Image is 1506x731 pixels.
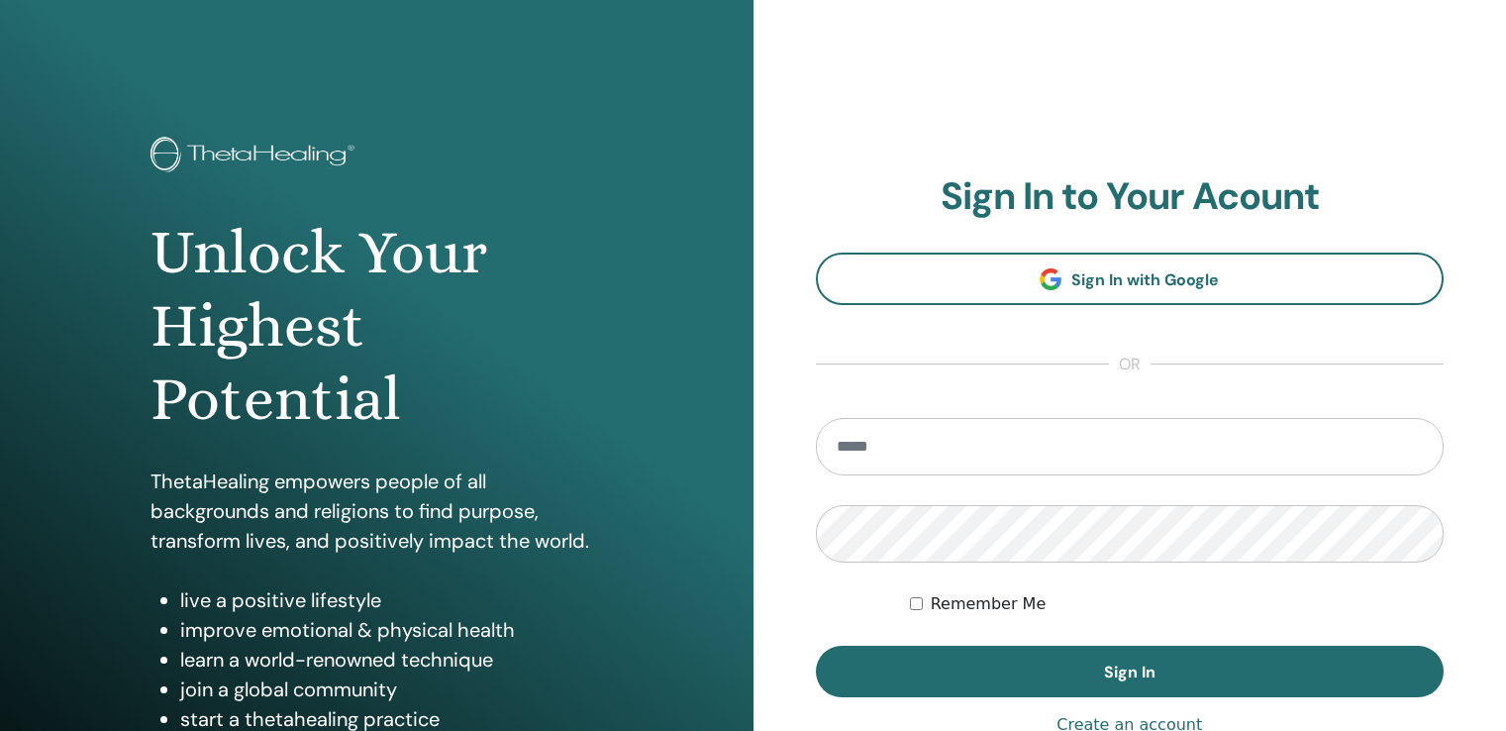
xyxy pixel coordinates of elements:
[816,174,1445,220] h2: Sign In to Your Acount
[931,592,1047,616] label: Remember Me
[180,675,603,704] li: join a global community
[151,216,603,437] h1: Unlock Your Highest Potential
[1104,662,1155,682] span: Sign In
[180,645,603,675] li: learn a world-renowned technique
[180,585,603,615] li: live a positive lifestyle
[816,253,1445,305] a: Sign In with Google
[910,592,1444,616] div: Keep me authenticated indefinitely or until I manually logout
[1071,269,1219,290] span: Sign In with Google
[151,467,603,556] p: ThetaHealing empowers people of all backgrounds and religions to find purpose, transform lives, a...
[816,646,1445,697] button: Sign In
[1109,353,1151,376] span: or
[180,615,603,645] li: improve emotional & physical health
